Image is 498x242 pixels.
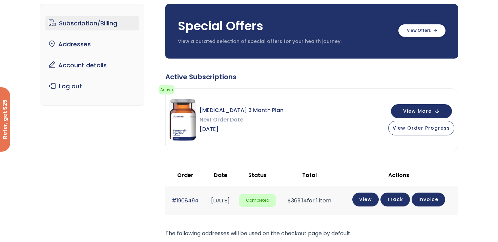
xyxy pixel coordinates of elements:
[239,194,276,207] span: Completed
[200,106,284,115] span: [MEDICAL_DATA] 3 Month Plan
[211,197,230,204] time: [DATE]
[214,171,227,179] span: Date
[45,16,139,30] a: Subscription/Billing
[388,171,409,179] span: Actions
[393,125,450,131] span: View Order Progress
[178,18,392,35] h3: Special Offers
[178,38,392,45] p: View a curated selection of special offers for your health journey.
[172,197,199,204] a: #1908494
[165,229,458,238] p: The following addresses will be used on the checkout page by default.
[288,197,307,204] span: 369.14
[177,171,193,179] span: Order
[248,171,267,179] span: Status
[200,125,284,134] span: [DATE]
[412,193,445,206] a: Invoice
[159,85,174,94] span: Active
[45,58,139,72] a: Account details
[45,79,139,93] a: Log out
[288,197,291,204] span: $
[279,186,339,215] td: for 1 item
[403,109,432,113] span: View More
[200,115,284,125] span: Next Order Date
[352,193,379,206] a: View
[380,193,410,206] a: Track
[45,37,139,51] a: Addresses
[169,99,196,141] img: Sermorelin 3 Month Plan
[391,104,452,118] button: View More
[165,72,458,82] div: Active Subscriptions
[388,121,454,135] button: View Order Progress
[302,171,317,179] span: Total
[40,4,145,106] nav: Account pages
